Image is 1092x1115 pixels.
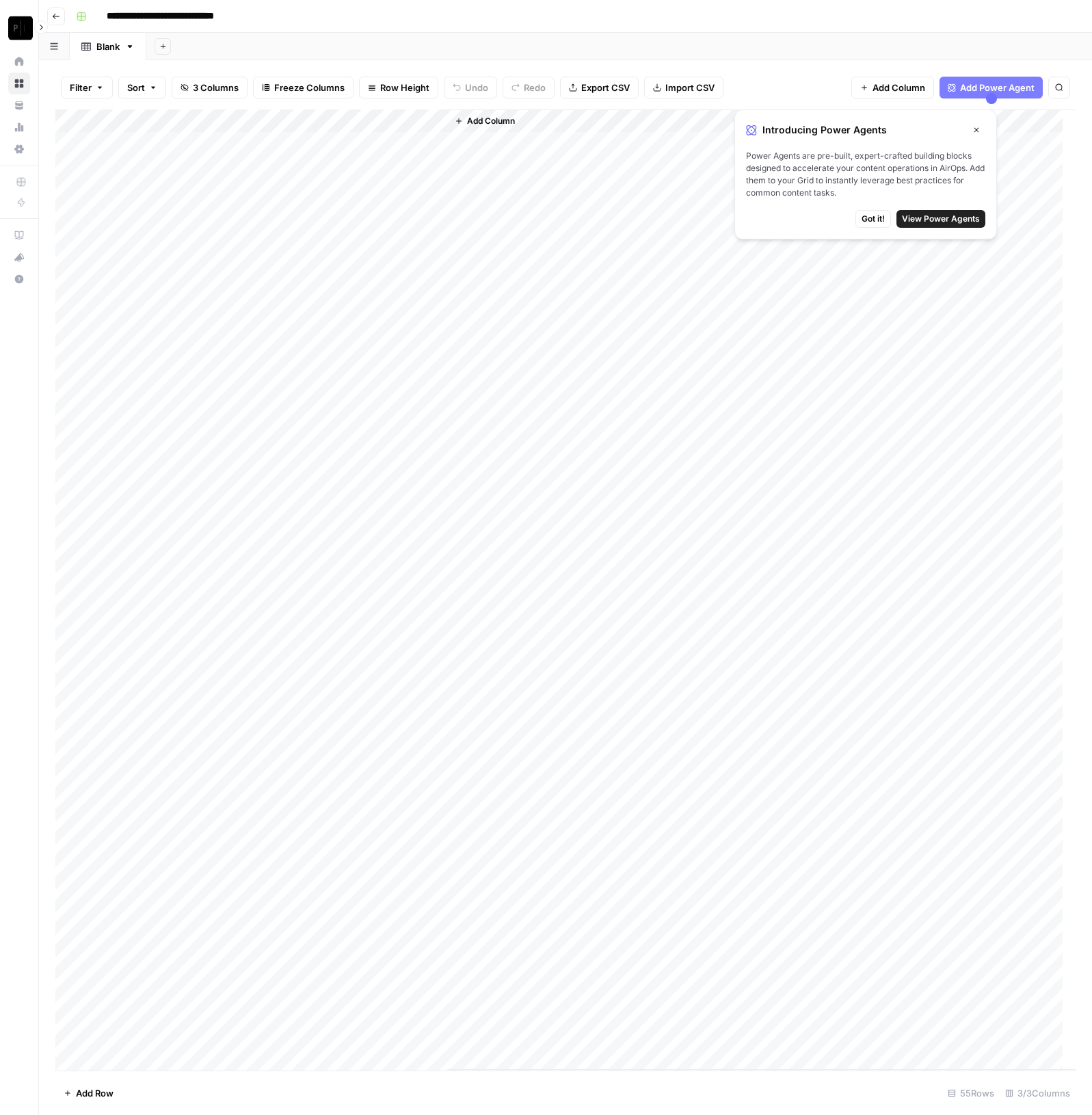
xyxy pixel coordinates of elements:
[1000,1082,1076,1104] div: 3/3 Columns
[8,94,30,116] a: Your Data
[896,210,985,228] button: View Power Agents
[8,116,30,138] a: Usage
[524,81,546,94] span: Redo
[253,77,354,99] button: Freeze Columns
[8,138,30,160] a: Settings
[862,213,885,225] span: Got it!
[359,77,438,99] button: Row Height
[902,213,980,225] span: View Power Agents
[127,81,145,94] span: Sort
[8,73,30,94] a: Browse
[61,77,113,99] button: Filter
[746,150,985,199] span: Power Agents are pre-built, expert-crafted building blocks designed to accelerate your content op...
[76,1086,114,1100] span: Add Row
[560,77,639,99] button: Export CSV
[465,81,488,94] span: Undo
[942,1082,1000,1104] div: 55 Rows
[118,77,166,99] button: Sort
[581,81,630,94] span: Export CSV
[873,81,925,94] span: Add Column
[8,268,30,290] button: Help + Support
[644,77,723,99] button: Import CSV
[444,77,497,99] button: Undo
[9,247,29,267] div: What's new?
[172,77,248,99] button: 3 Columns
[8,51,30,73] a: Home
[8,11,30,45] button: Workspace: Paragon Intel - Bill / Ty / Colby R&D
[8,224,30,246] a: AirOps Academy
[8,16,33,40] img: Paragon Intel - Bill / Ty / Colby R&D Logo
[851,77,934,99] button: Add Column
[746,121,985,139] div: Introducing Power Agents
[70,81,92,94] span: Filter
[940,77,1043,99] button: Add Power Agent
[855,210,891,228] button: Got it!
[380,81,429,94] span: Row Height
[55,1082,122,1104] button: Add Row
[274,81,345,94] span: Freeze Columns
[8,246,30,268] button: What's new?
[449,112,520,130] button: Add Column
[70,33,146,60] a: Blank
[467,115,515,127] span: Add Column
[193,81,239,94] span: 3 Columns
[503,77,555,99] button: Redo
[960,81,1035,94] span: Add Power Agent
[96,40,120,53] div: Blank
[665,81,715,94] span: Import CSV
